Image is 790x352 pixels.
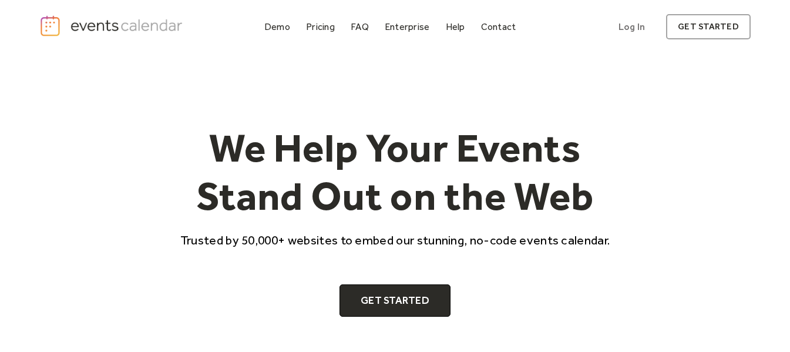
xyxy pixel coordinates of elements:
a: Log In [607,14,657,39]
div: Contact [481,24,516,30]
a: get started [666,14,750,39]
a: Contact [476,19,521,35]
a: Demo [260,19,295,35]
div: Help [446,24,465,30]
a: Pricing [301,19,339,35]
p: Trusted by 50,000+ websites to embed our stunning, no-code events calendar. [170,232,621,249]
a: home [39,15,186,37]
h1: We Help Your Events Stand Out on the Web [170,124,621,220]
a: Get Started [339,284,451,317]
div: Enterprise [385,24,429,30]
div: Pricing [306,24,335,30]
a: FAQ [346,19,374,35]
a: Help [441,19,470,35]
div: Demo [264,24,290,30]
div: FAQ [351,24,369,30]
a: Enterprise [380,19,434,35]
